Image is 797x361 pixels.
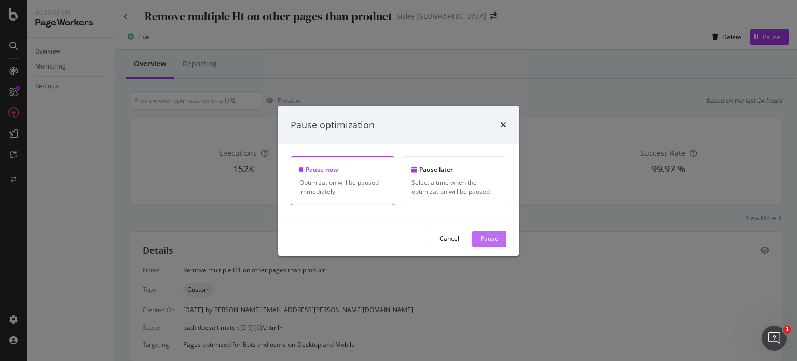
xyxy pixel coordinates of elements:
div: Select a time when the optimization will be paused [411,178,498,196]
div: modal [278,105,519,255]
div: Pause now [299,165,386,174]
div: Pause [480,234,498,243]
span: 1 [783,326,791,334]
div: Cancel [439,234,459,243]
iframe: Intercom live chat [762,326,787,351]
button: Pause [472,231,506,247]
div: Pause optimization [291,118,375,131]
div: Pause later [411,165,498,174]
button: Cancel [431,231,468,247]
div: Optimization will be paused immediately [299,178,386,196]
div: times [500,118,506,131]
